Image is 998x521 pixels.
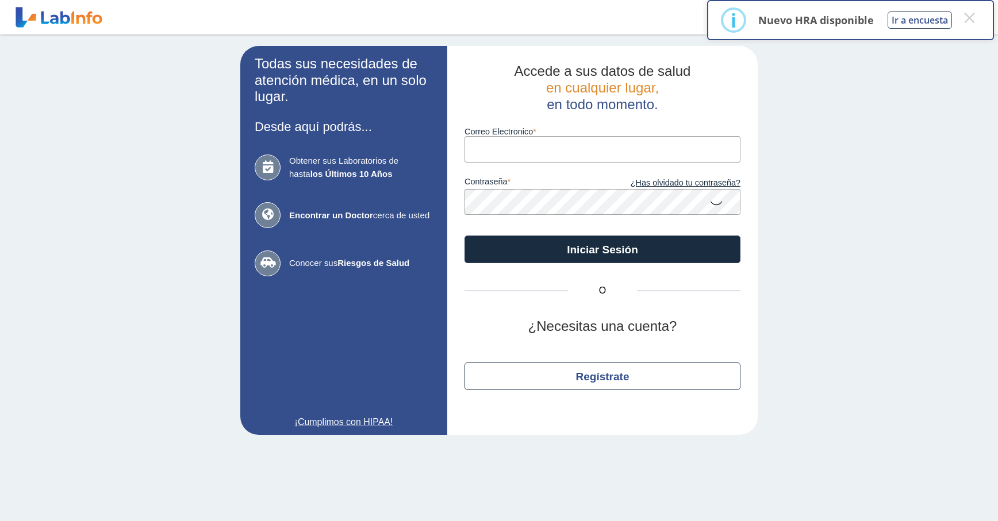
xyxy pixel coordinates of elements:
button: Ir a encuesta [888,11,952,29]
b: Riesgos de Salud [337,258,409,268]
b: Encontrar un Doctor [289,210,373,220]
a: ¿Has olvidado tu contraseña? [602,177,740,190]
span: en cualquier lugar, [546,80,659,95]
span: Obtener sus Laboratorios de hasta [289,155,433,180]
div: i [731,10,736,30]
p: Nuevo HRA disponible [758,13,874,27]
h2: Todas sus necesidades de atención médica, en un solo lugar. [255,56,433,105]
button: Iniciar Sesión [465,236,740,263]
b: los Últimos 10 Años [310,169,393,179]
span: en todo momento. [547,97,658,112]
span: Conocer sus [289,257,433,270]
span: Accede a sus datos de salud [515,63,691,79]
button: Regístrate [465,362,740,390]
span: cerca de usted [289,209,433,222]
button: Close this dialog [959,7,980,28]
h2: ¿Necesitas una cuenta? [465,318,740,335]
label: Correo Electronico [465,127,740,136]
span: O [568,284,637,298]
label: contraseña [465,177,602,190]
h3: Desde aquí podrás... [255,119,433,134]
a: ¡Cumplimos con HIPAA! [255,415,433,429]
